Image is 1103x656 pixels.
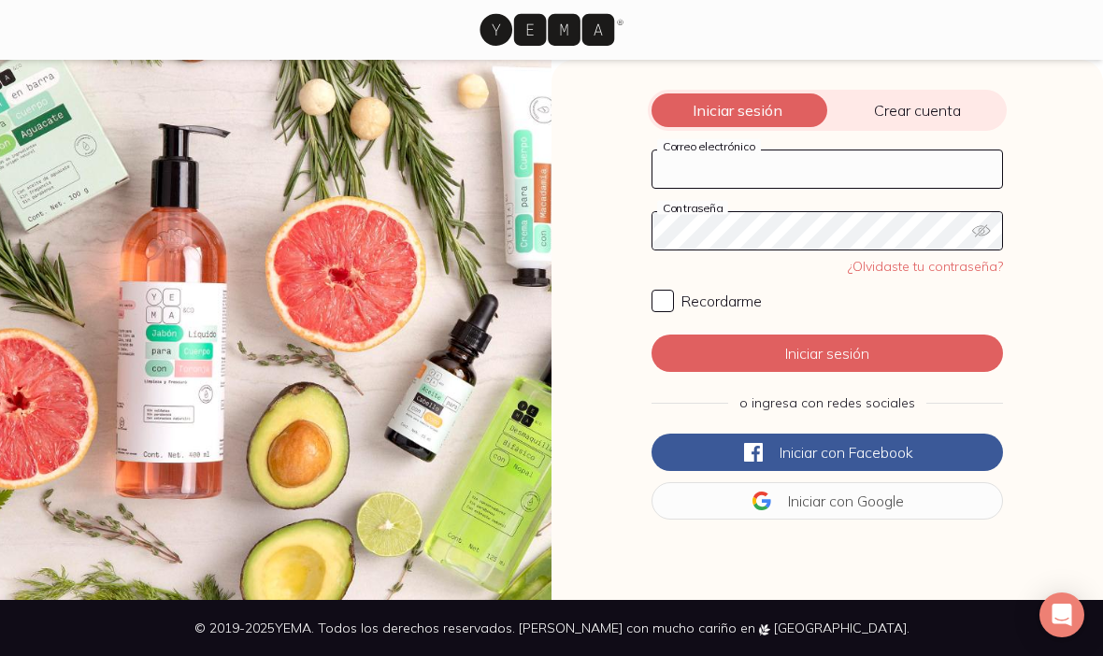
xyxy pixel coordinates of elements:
[681,292,762,310] span: Recordarme
[657,201,728,215] label: Contraseña
[657,139,761,153] label: Correo electrónico
[652,335,1003,372] button: Iniciar sesión
[780,443,845,462] span: Iniciar con
[1039,592,1084,637] div: Open Intercom Messenger
[652,482,1003,520] button: Iniciar conGoogle
[827,101,1007,120] span: Crear cuenta
[652,434,1003,471] button: Iniciar conFacebook
[648,101,827,120] span: Iniciar sesión
[739,394,915,411] span: o ingresa con redes sociales
[519,620,910,636] span: [PERSON_NAME] con mucho cariño en [GEOGRAPHIC_DATA].
[848,258,1003,275] a: ¿Olvidaste tu contraseña?
[652,290,674,312] input: Recordarme
[788,492,853,510] span: Iniciar con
